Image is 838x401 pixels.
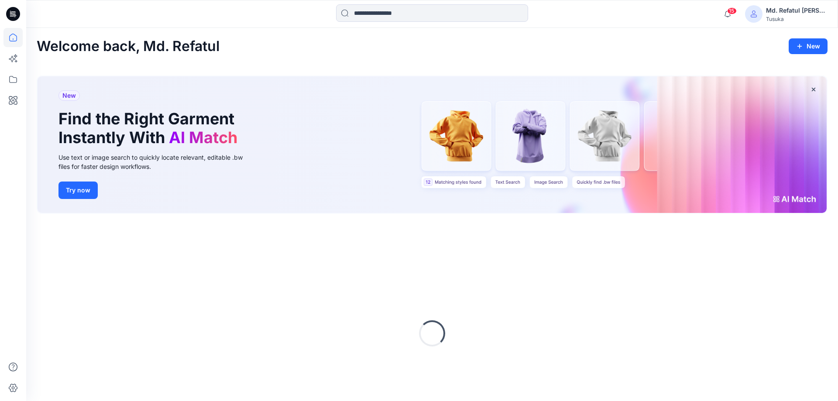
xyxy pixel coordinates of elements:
[62,90,76,101] span: New
[58,153,255,171] div: Use text or image search to quickly locate relevant, editable .bw files for faster design workflows.
[37,38,220,55] h2: Welcome back, Md. Refatul
[169,128,237,147] span: AI Match
[750,10,757,17] svg: avatar
[766,16,827,22] div: Tusuka
[766,5,827,16] div: Md. Refatul [PERSON_NAME]
[727,7,737,14] span: 15
[58,110,242,147] h1: Find the Right Garment Instantly With
[58,182,98,199] button: Try now
[789,38,828,54] button: New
